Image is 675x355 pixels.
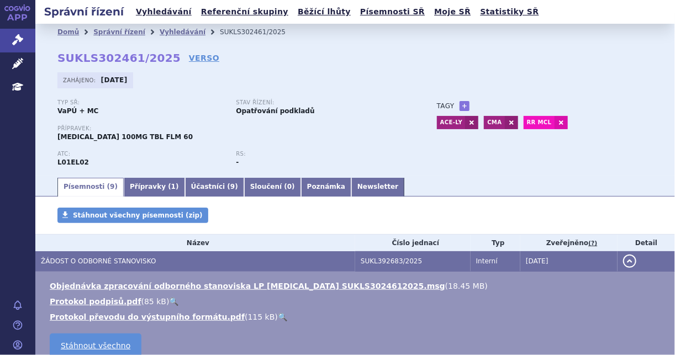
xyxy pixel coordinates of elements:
[520,235,618,251] th: Zveřejněno
[437,116,466,129] a: ACE-LY
[476,257,498,265] span: Interní
[520,251,618,272] td: [DATE]
[198,4,292,19] a: Referenční skupiny
[93,28,145,36] a: Správní řízení
[57,208,208,223] a: Stáhnout všechny písemnosti (zip)
[50,297,141,306] a: Protokol podpisů.pdf
[236,151,403,157] p: RS:
[160,28,205,36] a: Vyhledávání
[50,280,664,292] li: ( )
[477,4,542,19] a: Statistiky SŘ
[484,116,504,129] a: CMA
[35,235,355,251] th: Název
[50,312,245,321] a: Protokol převodu do výstupního formátu.pdf
[57,133,193,141] span: [MEDICAL_DATA] 100MG TBL FLM 60
[41,257,156,265] span: ŽÁDOST O ODBORNÉ STANOVISKO
[460,101,470,111] a: +
[437,99,455,113] h3: Tagy
[236,107,314,115] strong: Opatřování podkladů
[220,24,300,40] li: SUKLS302461/2025
[50,296,664,307] li: ( )
[351,178,404,197] a: Newsletter
[57,158,89,166] strong: AKALABRUTINIB
[169,297,178,306] a: 🔍
[171,183,176,190] span: 1
[144,297,166,306] span: 85 kB
[73,211,203,219] span: Stáhnout všechny písemnosti (zip)
[230,183,235,190] span: 9
[236,99,403,106] p: Stav řízení:
[57,178,124,197] a: Písemnosti (9)
[189,52,219,63] a: VERSO
[248,312,275,321] span: 115 kB
[50,282,445,290] a: Objednávka zpracování odborného stanoviska LP [MEDICAL_DATA] SUKLS3024612025.msg
[57,151,225,157] p: ATC:
[448,282,484,290] span: 18.45 MB
[623,255,636,268] button: detail
[471,235,520,251] th: Typ
[133,4,195,19] a: Vyhledávání
[618,235,675,251] th: Detail
[524,116,555,129] a: RR MCL
[101,76,128,84] strong: [DATE]
[35,4,133,19] h2: Správní řízení
[57,99,225,106] p: Typ SŘ:
[294,4,354,19] a: Běžící lhůty
[287,183,292,190] span: 0
[57,107,98,115] strong: VaPÚ + MC
[355,251,471,272] td: SUKL392683/2025
[278,312,287,321] a: 🔍
[57,125,415,132] p: Přípravek:
[236,158,239,166] strong: -
[57,51,181,65] strong: SUKLS302461/2025
[244,178,301,197] a: Sloučení (0)
[588,240,597,247] abbr: (?)
[431,4,474,19] a: Moje SŘ
[357,4,428,19] a: Písemnosti SŘ
[57,28,79,36] a: Domů
[63,76,98,84] span: Zahájeno:
[124,178,185,197] a: Přípravky (1)
[185,178,244,197] a: Účastníci (9)
[301,178,351,197] a: Poznámka
[355,235,471,251] th: Číslo jednací
[110,183,114,190] span: 9
[50,311,664,322] li: ( )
